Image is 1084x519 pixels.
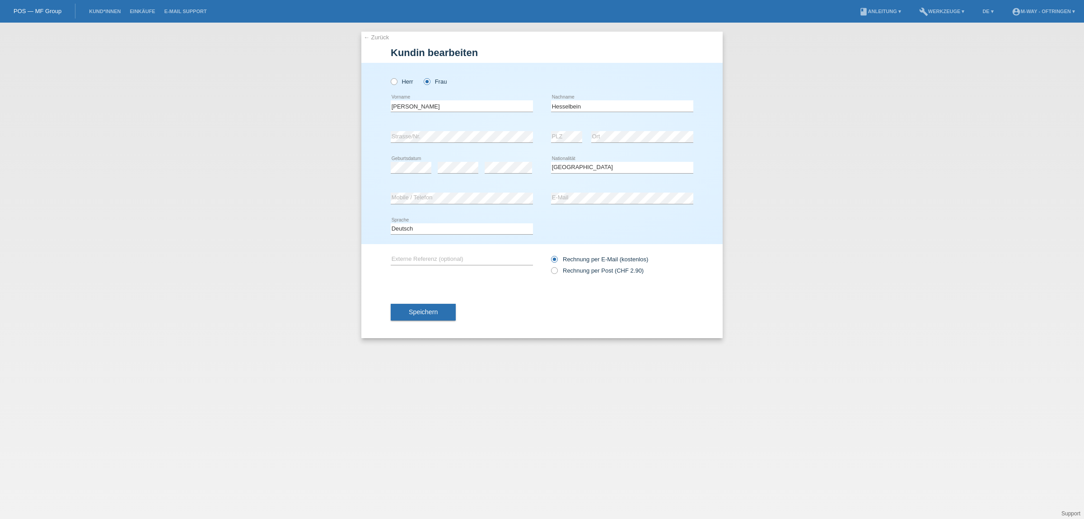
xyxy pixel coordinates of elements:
label: Frau [424,78,447,85]
input: Frau [424,78,430,84]
a: Einkäufe [125,9,159,14]
button: Speichern [391,304,456,321]
a: Support [1061,510,1080,517]
a: POS — MF Group [14,8,61,14]
i: build [919,7,928,16]
input: Rechnung per Post (CHF 2.90) [551,267,557,278]
h1: Kundin bearbeiten [391,47,693,58]
input: Herr [391,78,397,84]
label: Rechnung per E-Mail (kostenlos) [551,256,648,263]
a: ← Zurück [364,34,389,41]
a: buildWerkzeuge ▾ [915,9,969,14]
label: Rechnung per Post (CHF 2.90) [551,267,644,274]
label: Herr [391,78,413,85]
span: Speichern [409,308,438,316]
input: Rechnung per E-Mail (kostenlos) [551,256,557,267]
i: book [859,7,868,16]
a: E-Mail Support [160,9,211,14]
i: account_circle [1012,7,1021,16]
a: DE ▾ [978,9,998,14]
a: account_circlem-way - Oftringen ▾ [1007,9,1079,14]
a: Kund*innen [84,9,125,14]
a: bookAnleitung ▾ [855,9,906,14]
